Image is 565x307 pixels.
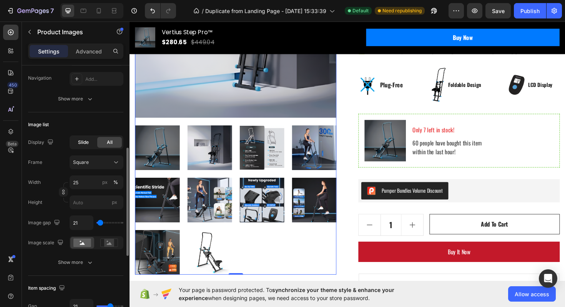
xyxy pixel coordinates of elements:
img: CIumv63twf4CEAE=.png [251,175,261,185]
div: Image scale [28,238,65,248]
strong: Folds & Fits Anywhere [250,27,306,36]
p: 🏡 – Compact design made for small spaces, big goals. [242,27,421,36]
button: Buy it now [242,234,455,255]
input: quantity [266,205,288,227]
button: Allow access [508,286,556,302]
div: Display [28,137,55,148]
button: px [111,178,120,187]
input: px [70,195,123,209]
button: increment [288,205,311,227]
p: 7 [50,6,54,15]
button: Add to cart [317,205,455,226]
div: Image gap [28,218,61,228]
p: Foldable Design [337,63,372,72]
button: decrement [243,205,266,227]
img: Alt Image [242,56,261,79]
span: Square [73,159,89,166]
button: Save [485,3,511,18]
button: Publish [514,3,546,18]
span: / [202,7,204,15]
input: px% [70,175,123,189]
button: Pumper Bundles Volume Discount [245,171,337,189]
span: Default [352,7,369,14]
p: LCD Display [422,63,448,72]
iframe: Design area [130,21,565,282]
label: Height [28,199,42,206]
button: Show more [28,255,123,269]
button: Buy Now [251,8,455,27]
span: Slide [78,139,89,146]
div: Item spacing [28,283,66,294]
span: Need republishing [382,7,422,14]
span: Duplicate from Landing Page - [DATE] 15:33:39 [205,7,326,15]
button: % [100,178,110,187]
p: 60 people have bought this item within the last hour! [299,125,448,143]
p: Advanced [76,47,102,55]
input: Auto [70,216,93,230]
span: Your page is password protected. To when designing pages, we need access to your store password. [179,286,424,302]
img: Alt Image [317,49,337,86]
label: Width [28,179,41,186]
div: Publish [520,7,540,15]
div: 450 [7,82,18,88]
div: Buy it now [337,240,361,249]
div: Specifications [255,274,292,286]
span: synchronize your theme style & enhance your experience [179,287,394,301]
div: Image list [28,121,49,128]
p: Only 7 left in stock! [299,111,448,120]
div: Add to cart [372,211,401,220]
div: Pumper Bundles Volume Discount [267,175,331,184]
div: Add... [85,76,121,83]
div: px [102,179,108,186]
img: Alt Image [400,57,419,79]
button: 7 [3,3,57,18]
p: Plug-Free [265,63,289,72]
div: Undo/Redo [145,3,176,18]
span: Save [492,8,505,14]
label: Frame [28,159,42,166]
div: Open Intercom Messenger [539,269,557,288]
p: Product Images [37,27,103,37]
div: Show more [58,259,94,266]
div: Buy Now [342,13,364,22]
span: Allow access [515,290,549,298]
span: All [107,139,113,146]
img: Alt Image [249,105,292,149]
span: px [112,199,117,205]
button: Show more [28,92,123,106]
button: Square [70,155,123,169]
div: Show more [58,95,94,103]
div: Navigation [28,75,52,82]
div: % [113,179,118,186]
div: Beta [6,141,18,147]
p: Settings [38,47,60,55]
